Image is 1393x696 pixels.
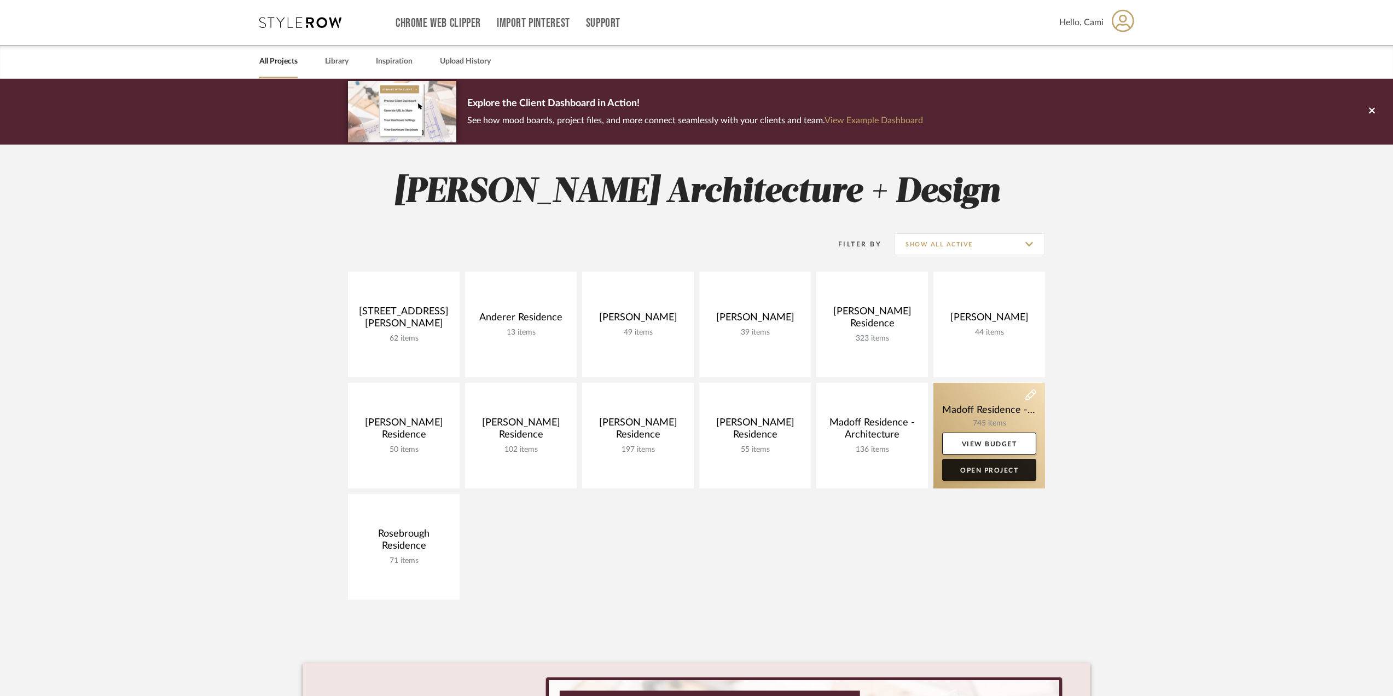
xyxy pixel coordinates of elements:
[357,334,451,343] div: 62 items
[474,445,568,455] div: 102 items
[708,312,802,328] div: [PERSON_NAME]
[440,54,491,69] a: Upload History
[1059,16,1104,29] span: Hello, Cami
[474,312,568,328] div: Anderer Residence
[357,306,451,334] div: [STREET_ADDRESS][PERSON_NAME]
[467,113,923,128] p: See how mood boards, project files, and more connect seamlessly with your clients and team.
[586,19,620,28] a: Support
[825,417,919,445] div: Madoff Residence - Architecture
[824,239,881,250] div: Filter By
[467,95,923,113] p: Explore the Client Dashboard in Action!
[708,417,802,445] div: [PERSON_NAME] Residence
[942,312,1036,328] div: [PERSON_NAME]
[325,54,349,69] a: Library
[942,433,1036,455] a: View Budget
[591,312,685,328] div: [PERSON_NAME]
[825,306,919,334] div: [PERSON_NAME] Residence
[396,19,481,28] a: Chrome Web Clipper
[825,116,923,125] a: View Example Dashboard
[497,19,570,28] a: Import Pinterest
[357,417,451,445] div: [PERSON_NAME] Residence
[708,328,802,337] div: 39 items
[348,81,456,142] img: d5d033c5-7b12-40c2-a960-1ecee1989c38.png
[303,172,1090,213] h2: [PERSON_NAME] Architecture + Design
[357,528,451,556] div: Rosebrough Residence
[591,328,685,337] div: 49 items
[591,445,685,455] div: 197 items
[357,445,451,455] div: 50 items
[591,417,685,445] div: [PERSON_NAME] Residence
[474,328,568,337] div: 13 items
[259,54,298,69] a: All Projects
[357,556,451,566] div: 71 items
[708,445,802,455] div: 55 items
[942,328,1036,337] div: 44 items
[825,334,919,343] div: 323 items
[474,417,568,445] div: [PERSON_NAME] Residence
[376,54,413,69] a: Inspiration
[825,445,919,455] div: 136 items
[942,459,1036,481] a: Open Project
